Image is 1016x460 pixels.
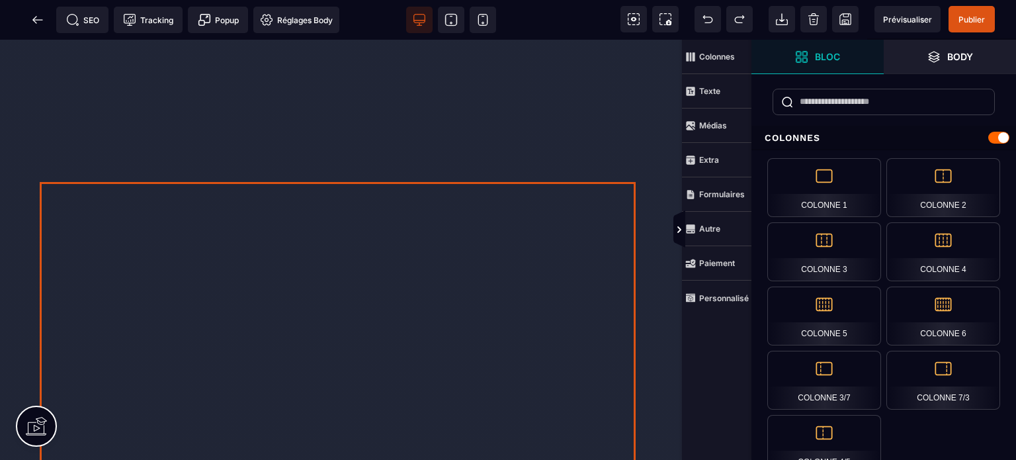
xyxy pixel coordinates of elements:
div: Colonne 4 [886,222,1000,281]
span: Personnalisé [682,281,751,315]
span: Créer une alerte modale [188,7,248,33]
strong: Autre [699,224,720,234]
span: Enregistrer [832,6,859,32]
span: Tracking [123,13,173,26]
span: Paiement [682,246,751,281]
div: Colonne 3/7 [767,351,881,410]
strong: Body [947,52,973,62]
div: Colonne 2 [886,158,1000,217]
strong: Formulaires [699,189,745,199]
span: Texte [682,74,751,109]
span: Retour [24,7,51,33]
strong: Bloc [815,52,840,62]
div: Colonne 7/3 [886,351,1000,410]
span: Popup [198,13,239,26]
strong: Colonnes [699,52,735,62]
strong: Extra [699,155,719,165]
div: Colonnes [751,126,1016,150]
span: Voir tablette [438,7,464,33]
span: Autre [682,212,751,246]
span: Nettoyage [800,6,827,32]
div: Colonne 3 [767,222,881,281]
span: Colonnes [682,40,751,74]
span: Code de suivi [114,7,183,33]
div: Colonne 5 [767,287,881,345]
strong: Personnalisé [699,293,749,303]
span: Défaire [695,6,721,32]
strong: Texte [699,86,720,96]
span: Afficher les vues [751,210,765,250]
span: Formulaires [682,177,751,212]
span: Enregistrer le contenu [949,6,995,32]
span: SEO [66,13,99,26]
div: Colonne 6 [886,287,1000,345]
span: Métadata SEO [56,7,108,33]
strong: Médias [699,120,727,130]
span: Publier [958,15,985,24]
span: Prévisualiser [883,15,932,24]
span: Aperçu [874,6,941,32]
span: Réglages Body [260,13,333,26]
span: Voir les composants [620,6,647,32]
span: Extra [682,143,751,177]
span: Capture d'écran [652,6,679,32]
span: Médias [682,109,751,143]
div: Colonne 1 [767,158,881,217]
span: Ouvrir les blocs [751,40,884,74]
span: Voir mobile [470,7,496,33]
span: Favicon [253,7,339,33]
span: Importer [769,6,795,32]
span: Rétablir [726,6,753,32]
span: Ouvrir les calques [884,40,1016,74]
strong: Paiement [699,258,735,268]
span: Voir bureau [406,7,433,33]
